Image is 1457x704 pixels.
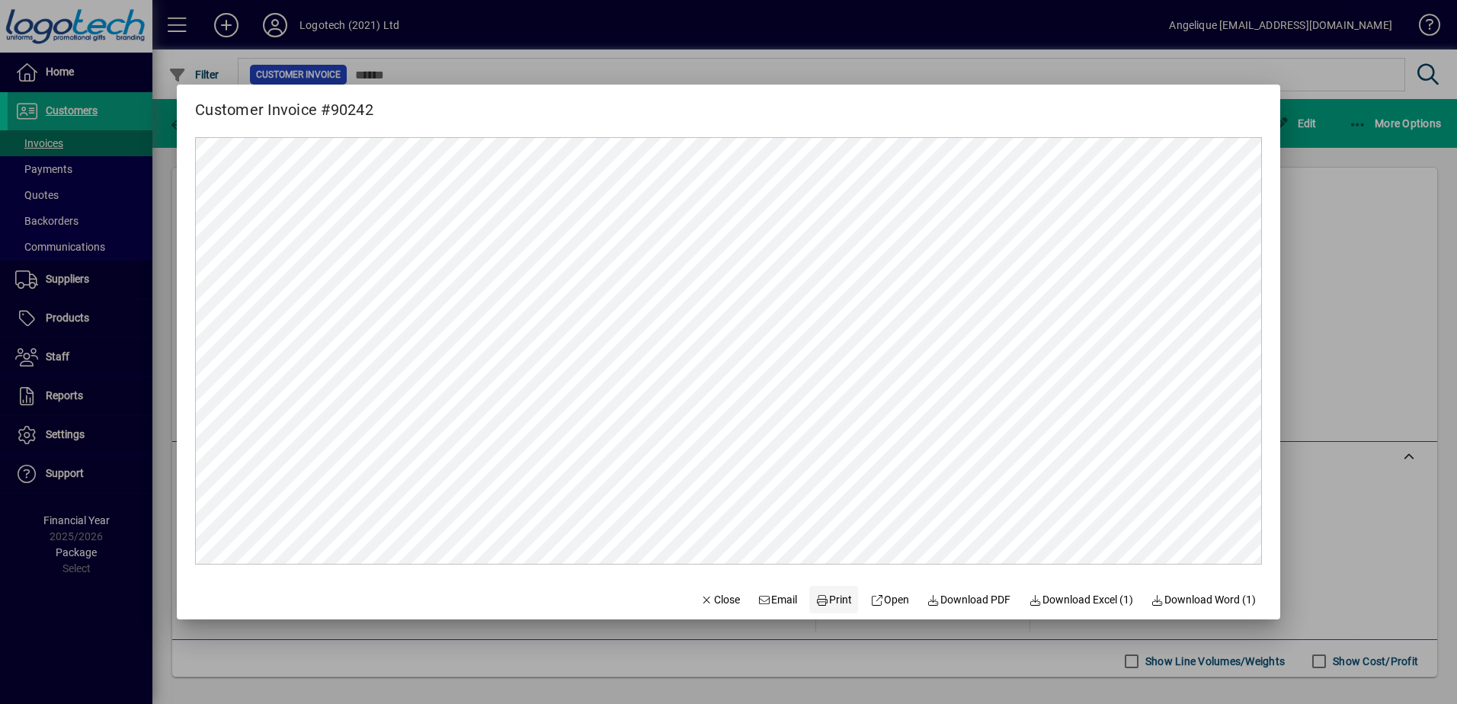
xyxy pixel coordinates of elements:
button: Download Word (1) [1145,586,1263,613]
a: Download PDF [921,586,1017,613]
span: Email [758,592,798,608]
span: Download Excel (1) [1029,592,1133,608]
button: Print [809,586,858,613]
h2: Customer Invoice #90242 [177,85,392,122]
span: Open [870,592,909,608]
button: Close [694,586,746,613]
span: Close [700,592,740,608]
button: Email [752,586,804,613]
button: Download Excel (1) [1023,586,1139,613]
span: Download Word (1) [1151,592,1257,608]
span: Download PDF [927,592,1011,608]
span: Print [815,592,852,608]
a: Open [864,586,915,613]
